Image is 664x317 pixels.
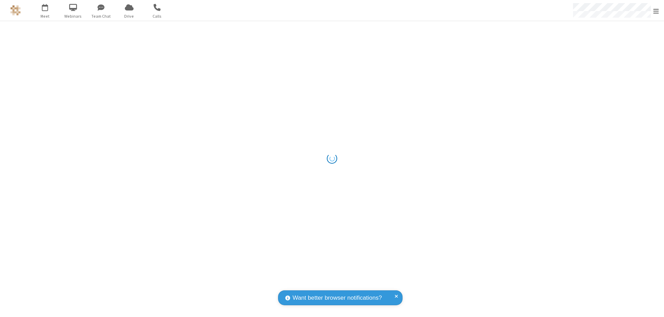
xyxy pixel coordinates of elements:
[293,293,382,302] span: Want better browser notifications?
[116,13,142,19] span: Drive
[32,13,58,19] span: Meet
[10,5,21,16] img: QA Selenium DO NOT DELETE OR CHANGE
[144,13,170,19] span: Calls
[60,13,86,19] span: Webinars
[88,13,114,19] span: Team Chat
